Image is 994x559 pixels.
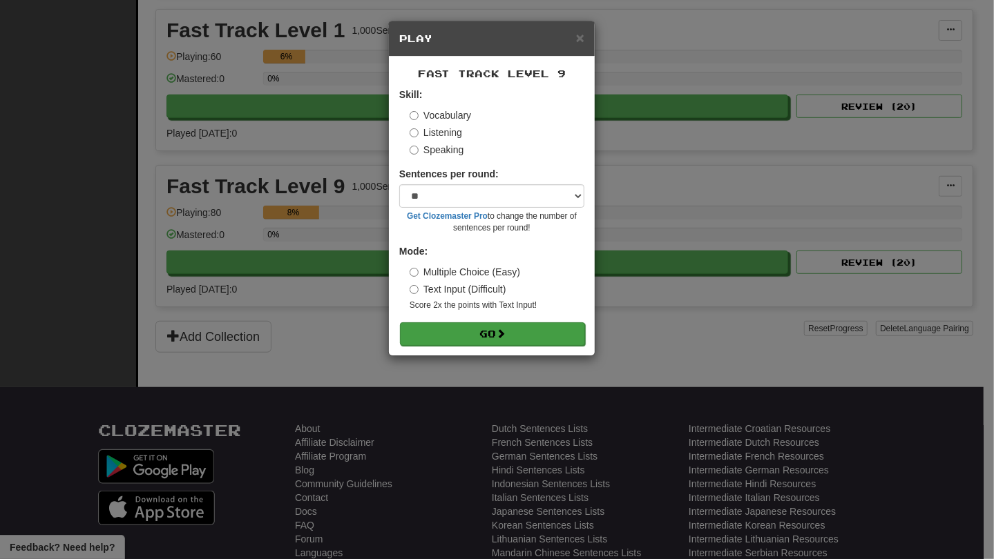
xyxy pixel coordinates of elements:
[407,211,488,221] a: Get Clozemaster Pro
[410,265,520,279] label: Multiple Choice (Easy)
[418,68,566,79] span: Fast Track Level 9
[576,30,584,45] button: Close
[410,282,506,296] label: Text Input (Difficult)
[399,32,584,46] h5: Play
[410,268,419,277] input: Multiple Choice (Easy)
[410,285,419,294] input: Text Input (Difficult)
[410,111,419,120] input: Vocabulary
[399,246,428,257] strong: Mode:
[399,89,422,100] strong: Skill:
[400,322,585,346] button: Go
[576,30,584,46] span: ×
[399,210,584,234] small: to change the number of sentences per round!
[410,146,419,155] input: Speaking
[410,300,584,311] small: Score 2x the points with Text Input !
[410,126,462,139] label: Listening
[399,167,499,181] label: Sentences per round:
[410,128,419,137] input: Listening
[410,108,471,122] label: Vocabulary
[410,143,463,157] label: Speaking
